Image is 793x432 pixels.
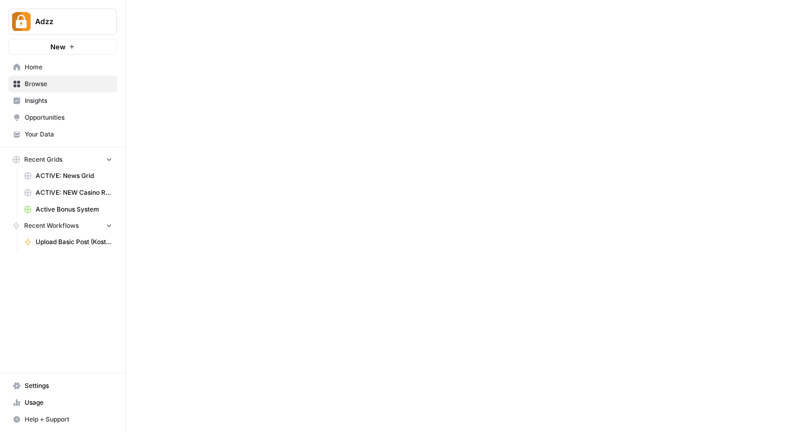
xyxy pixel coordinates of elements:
a: Settings [8,377,117,394]
a: Upload Basic Post (Kostya) [19,234,117,250]
a: ACTIVE: News Grid [19,167,117,184]
span: Home [25,62,112,72]
span: Recent Grids [24,155,62,164]
span: Active Bonus System [36,205,112,214]
span: Adzz [35,16,99,27]
a: Browse [8,76,117,92]
span: Browse [25,79,112,89]
img: Adzz Logo [12,12,31,31]
span: Insights [25,96,112,106]
span: Opportunities [25,113,112,122]
button: Recent Grids [8,152,117,167]
a: Home [8,59,117,76]
span: Upload Basic Post (Kostya) [36,237,112,247]
span: Help + Support [25,415,112,424]
span: Recent Workflows [24,221,79,230]
span: New [50,41,66,52]
a: Active Bonus System [19,201,117,218]
a: ACTIVE: NEW Casino Reviews [19,184,117,201]
span: ACTIVE: News Grid [36,171,112,181]
button: Help + Support [8,411,117,428]
span: Your Data [25,130,112,139]
button: Recent Workflows [8,218,117,234]
span: Usage [25,398,112,407]
button: Workspace: Adzz [8,8,117,35]
a: Usage [8,394,117,411]
a: Opportunities [8,109,117,126]
span: ACTIVE: NEW Casino Reviews [36,188,112,197]
a: Your Data [8,126,117,143]
button: New [8,39,117,55]
a: Insights [8,92,117,109]
span: Settings [25,381,112,391]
